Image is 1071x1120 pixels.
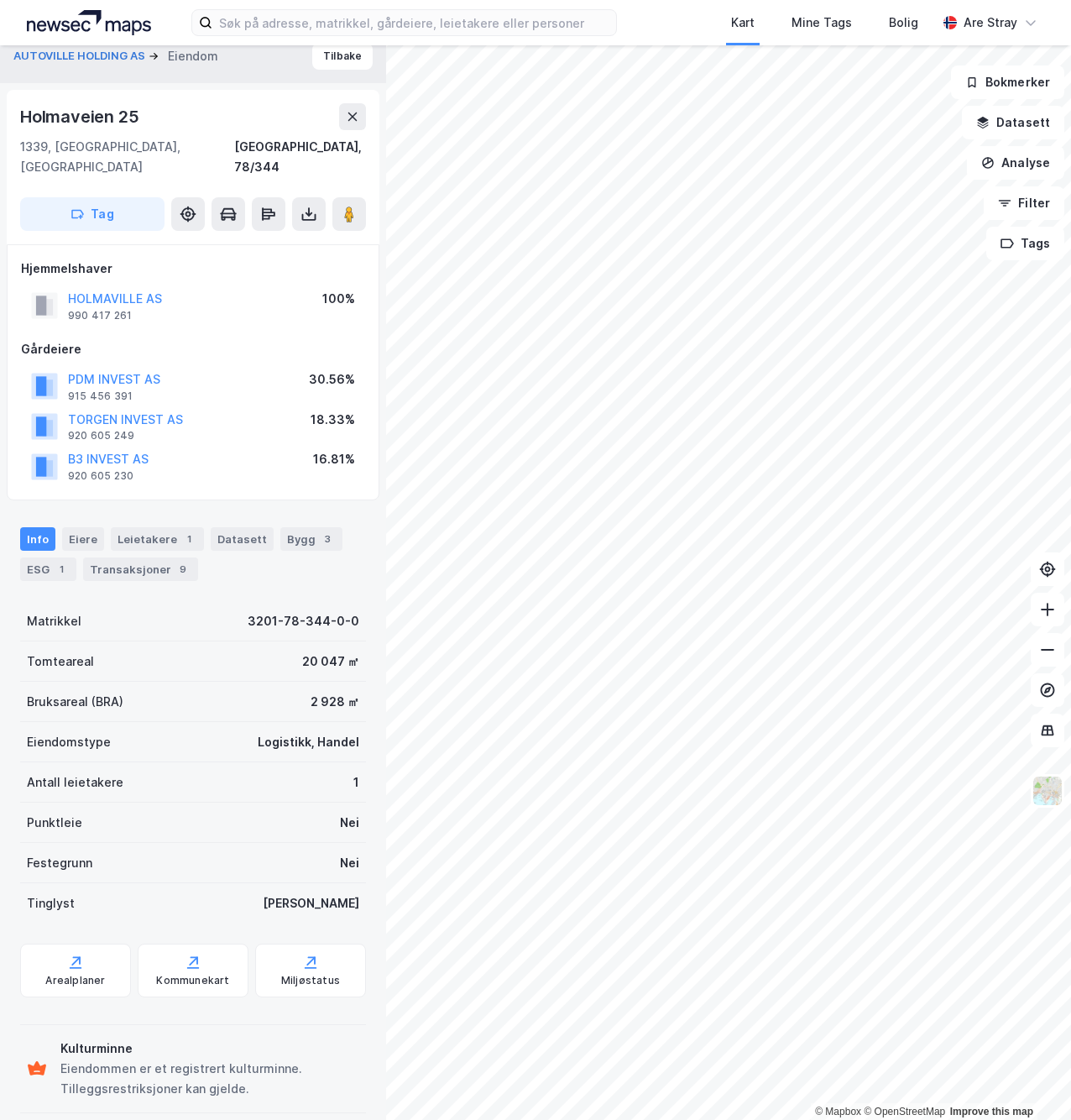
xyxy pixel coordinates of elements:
[27,611,81,631] div: Matrikkel
[27,652,94,672] div: Tomteareal
[984,186,1064,220] button: Filter
[311,410,355,430] div: 18.33%
[248,611,359,631] div: 3201-78-344-0-0
[53,561,70,578] div: 1
[815,1106,861,1117] a: Mapbox
[212,10,615,35] input: Søk på adresse, matrikkel, gårdeiere, leietakere eller personer
[791,13,852,33] div: Mine Tags
[964,13,1017,33] div: Are Stray
[20,103,142,130] div: Holmaveien 25
[21,259,365,279] div: Hjemmelshaver
[168,46,218,66] div: Eiendom
[987,1039,1071,1120] iframe: Chat Widget
[302,652,359,672] div: 20 047 ㎡
[62,527,104,551] div: Eiere
[263,893,359,913] div: [PERSON_NAME]
[322,289,355,309] div: 100%
[60,1039,359,1059] div: Kulturminne
[864,1106,945,1117] a: OpenStreetMap
[68,390,133,403] div: 915 456 391
[234,137,366,177] div: [GEOGRAPHIC_DATA], 78/344
[13,48,149,65] button: AUTOVILLE HOLDING AS
[951,65,1064,99] button: Bokmerker
[967,146,1064,180] button: Analyse
[311,692,359,712] div: 2 928 ㎡
[340,853,359,873] div: Nei
[731,13,755,33] div: Kart
[83,557,198,581] div: Transaksjoner
[313,449,355,469] div: 16.81%
[312,43,373,70] button: Tilbake
[950,1106,1033,1117] a: Improve this map
[20,137,234,177] div: 1339, [GEOGRAPHIC_DATA], [GEOGRAPHIC_DATA]
[27,10,151,35] img: logo.a4113a55bc3d86da70a041830d287a7e.svg
[309,369,355,390] div: 30.56%
[68,429,134,442] div: 920 605 249
[68,309,132,322] div: 990 417 261
[27,692,123,712] div: Bruksareal (BRA)
[60,1059,359,1099] div: Eiendommen er et registrert kulturminne. Tilleggsrestriksjoner kan gjelde.
[20,197,165,231] button: Tag
[180,531,197,547] div: 1
[1032,775,1063,807] img: Z
[353,772,359,793] div: 1
[211,527,274,551] div: Datasett
[27,813,82,833] div: Punktleie
[111,527,204,551] div: Leietakere
[45,974,105,987] div: Arealplaner
[27,732,111,752] div: Eiendomstype
[962,106,1064,139] button: Datasett
[889,13,918,33] div: Bolig
[319,531,336,547] div: 3
[986,227,1064,260] button: Tags
[27,853,92,873] div: Festegrunn
[20,557,76,581] div: ESG
[20,527,55,551] div: Info
[27,893,75,913] div: Tinglyst
[21,339,365,359] div: Gårdeiere
[156,974,229,987] div: Kommunekart
[340,813,359,833] div: Nei
[175,561,191,578] div: 9
[258,732,359,752] div: Logistikk, Handel
[68,469,133,483] div: 920 605 230
[281,974,340,987] div: Miljøstatus
[27,772,123,793] div: Antall leietakere
[280,527,342,551] div: Bygg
